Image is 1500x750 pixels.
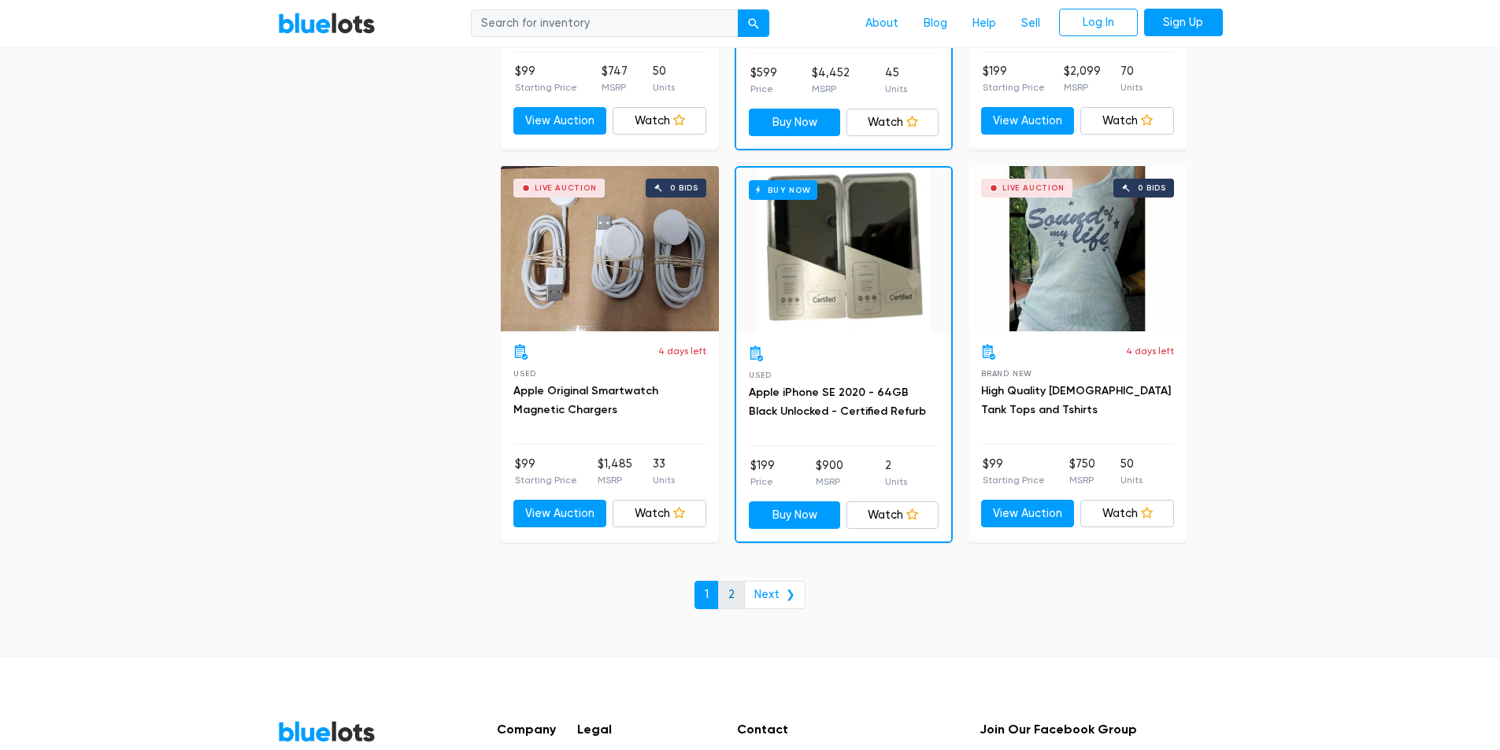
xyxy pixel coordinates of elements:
a: Next ❯ [744,581,806,609]
div: 0 bids [670,184,698,192]
li: $750 [1069,456,1095,487]
p: MSRP [816,475,843,489]
a: View Auction [513,500,607,528]
li: 50 [1120,456,1143,487]
p: Starting Price [983,80,1045,94]
li: 50 [653,63,675,94]
div: Live Auction [535,184,597,192]
p: Units [653,80,675,94]
a: Watch [613,500,706,528]
p: Price [750,475,775,489]
li: $99 [515,456,577,487]
a: Apple iPhone SE 2020 - 64GB Black Unlocked - Certified Refurb [749,386,926,418]
h5: Legal [577,722,715,737]
a: Sign Up [1144,9,1223,37]
span: Brand New [981,369,1032,378]
p: Units [1120,80,1143,94]
li: $199 [750,457,775,489]
a: Watch [1080,500,1174,528]
li: 2 [885,457,907,489]
li: $99 [983,456,1045,487]
a: About [853,9,911,39]
li: 45 [885,65,907,96]
span: Used [749,371,772,379]
p: MSRP [812,82,850,96]
li: $99 [515,63,577,94]
h5: Join Our Facebook Group [980,722,1137,737]
li: $199 [983,63,1045,94]
p: Starting Price [515,80,577,94]
p: 4 days left [1126,344,1174,358]
p: MSRP [602,80,628,94]
a: Apple Original Smartwatch Magnetic Chargers [513,384,658,416]
a: View Auction [981,107,1075,135]
li: $599 [750,65,777,96]
li: $4,452 [812,65,850,96]
p: MSRP [1064,80,1101,94]
p: 4 days left [658,344,706,358]
a: Blog [911,9,960,39]
p: Units [1120,473,1143,487]
p: MSRP [1069,473,1095,487]
li: $1,485 [598,456,632,487]
p: Starting Price [515,473,577,487]
a: Sell [1009,9,1053,39]
div: 0 bids [1138,184,1166,192]
li: 33 [653,456,675,487]
a: Watch [846,501,939,530]
a: Buy Now [749,501,841,530]
p: Price [750,82,777,96]
h6: Buy Now [749,180,817,200]
li: $2,099 [1064,63,1101,94]
a: Buy Now [749,109,841,137]
a: Watch [613,107,706,135]
span: Used [513,369,536,378]
p: Units [653,473,675,487]
a: BlueLots [278,720,376,743]
div: Live Auction [1002,184,1065,192]
a: High Quality [DEMOGRAPHIC_DATA] Tank Tops and Tshirts [981,384,1171,416]
a: Help [960,9,1009,39]
a: Watch [1080,107,1174,135]
a: Log In [1059,9,1138,37]
li: 70 [1120,63,1143,94]
li: $747 [602,63,628,94]
a: 2 [718,581,745,609]
a: Live Auction 0 bids [501,166,719,331]
h5: Company [497,722,556,737]
a: BlueLots [278,12,376,35]
a: Buy Now [736,168,951,333]
a: View Auction [981,500,1075,528]
li: $900 [816,457,843,489]
h5: Contact [737,722,958,737]
a: Live Auction 0 bids [969,166,1187,331]
a: Watch [846,109,939,137]
p: Units [885,82,907,96]
a: View Auction [513,107,607,135]
p: MSRP [598,473,632,487]
input: Search for inventory [471,9,739,38]
p: Units [885,475,907,489]
a: 1 [694,581,719,609]
p: Starting Price [983,473,1045,487]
